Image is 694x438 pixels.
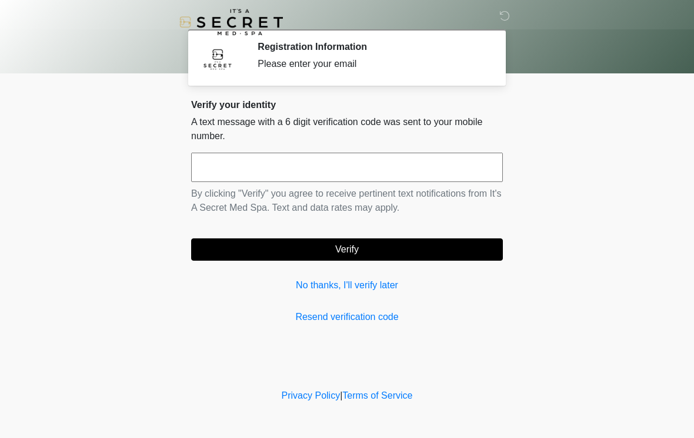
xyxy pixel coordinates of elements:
a: Terms of Service [342,390,412,400]
a: No thanks, I'll verify later [191,278,503,292]
button: Verify [191,238,503,261]
img: Agent Avatar [200,41,235,76]
div: Please enter your email [258,57,485,71]
h2: Verify your identity [191,99,503,110]
a: Privacy Policy [282,390,341,400]
h2: Registration Information [258,41,485,52]
a: Resend verification code [191,310,503,324]
p: A text message with a 6 digit verification code was sent to your mobile number. [191,115,503,143]
img: It's A Secret Med Spa Logo [179,9,283,35]
p: By clicking "Verify" you agree to receive pertinent text notifications from It's A Secret Med Spa... [191,187,503,215]
a: | [340,390,342,400]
